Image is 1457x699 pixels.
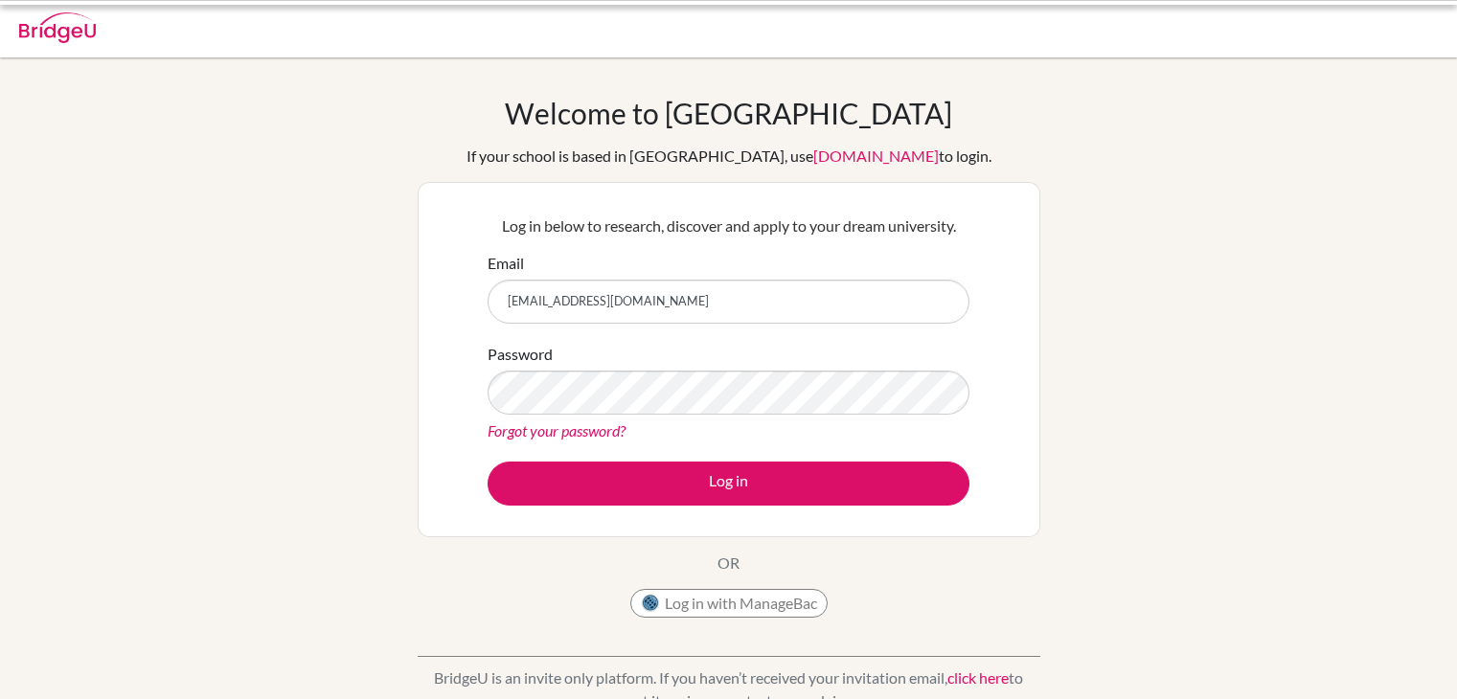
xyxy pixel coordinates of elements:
p: OR [717,552,740,575]
a: Forgot your password? [488,421,626,440]
label: Email [488,252,524,275]
p: Log in below to research, discover and apply to your dream university. [488,214,969,237]
img: Bridge-U [19,12,96,43]
button: Log in [488,462,969,506]
label: Password [488,343,553,366]
button: Log in with ManageBac [630,589,828,618]
a: click here [947,668,1009,687]
a: [DOMAIN_NAME] [813,147,939,165]
h1: Welcome to [GEOGRAPHIC_DATA] [505,96,952,130]
div: If your school is based in [GEOGRAPHIC_DATA], use to login. [467,145,991,168]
